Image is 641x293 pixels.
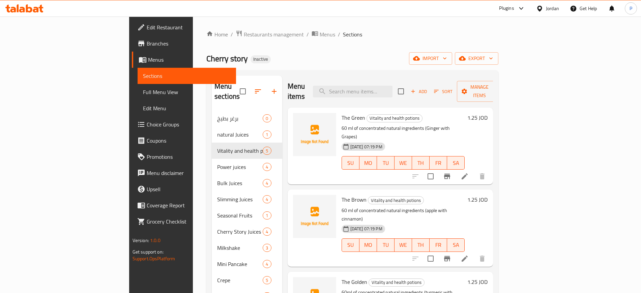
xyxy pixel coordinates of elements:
[217,114,263,122] span: برغر بطيخ
[462,83,497,100] span: Manage items
[147,23,231,31] span: Edit Restaurant
[132,149,236,165] a: Promotions
[474,168,490,184] button: delete
[132,213,236,230] a: Grocery Checklist
[147,137,231,145] span: Coupons
[263,163,271,171] div: items
[212,224,282,240] div: Cherry Story Juices4
[408,86,430,97] span: Add item
[217,179,263,187] div: Bulk Juices
[132,116,236,133] a: Choice Groups
[455,52,498,65] button: export
[342,238,359,252] button: SU
[132,197,236,213] a: Coverage Report
[263,212,271,219] span: 1
[412,238,430,252] button: TH
[546,5,559,12] div: Jordan
[217,276,263,284] div: Crepe
[133,254,175,263] a: Support.OpsPlatform
[432,158,444,168] span: FR
[342,195,367,205] span: The Brown
[244,30,304,38] span: Restaurants management
[368,197,424,204] span: Vitality and health potions
[263,131,271,138] span: 1
[467,277,488,287] h6: 1.25 JOD
[148,56,231,64] span: Menus
[138,84,236,100] a: Full Menu View
[432,240,444,250] span: FR
[132,133,236,149] a: Coupons
[212,159,282,175] div: Power juices4
[430,86,457,97] span: Sort items
[143,88,231,96] span: Full Menu View
[132,165,236,181] a: Menu disclaimer
[143,104,231,112] span: Edit Menu
[312,30,335,39] a: Menus
[369,279,424,286] span: Vitality and health potions
[212,143,282,159] div: Vitality and health potions5
[138,68,236,84] a: Sections
[263,211,271,219] div: items
[212,191,282,207] div: Slimming Juices4
[263,261,271,267] span: 4
[138,100,236,116] a: Edit Menu
[450,158,462,168] span: SA
[394,84,408,98] span: Select section
[343,30,362,38] span: Sections
[430,238,447,252] button: FR
[367,114,423,122] div: Vitality and health potions
[147,39,231,48] span: Branches
[288,81,305,101] h2: Menu items
[409,52,452,65] button: import
[147,185,231,193] span: Upsell
[212,175,282,191] div: Bulk Juices4
[307,30,309,38] li: /
[263,148,271,154] span: 5
[212,256,282,272] div: Mini Pancake4
[133,236,149,245] span: Version:
[395,156,412,170] button: WE
[380,158,392,168] span: TU
[212,126,282,143] div: natural Juices1
[367,114,422,122] span: Vitality and health potions
[362,240,374,250] span: MO
[342,156,359,170] button: SU
[212,110,282,126] div: برغر بطيخ0
[217,260,263,268] div: Mini Pancake
[293,113,336,156] img: The Green
[368,196,424,204] div: Vitality and health potions
[212,272,282,288] div: Crepe5
[147,217,231,226] span: Grocery Checklist
[395,238,412,252] button: WE
[348,144,385,150] span: [DATE] 07:19 PM
[439,251,455,267] button: Branch-specific-item
[313,86,392,97] input: search
[263,180,271,186] span: 4
[263,244,271,252] div: items
[263,115,271,122] span: 0
[217,130,263,139] span: natural Juices
[461,255,469,263] a: Edit menu item
[397,240,409,250] span: WE
[457,81,502,102] button: Manage items
[369,279,425,287] div: Vitality and health potions
[447,156,465,170] button: SA
[250,83,266,99] span: Sort sections
[414,54,447,63] span: import
[263,147,271,155] div: items
[408,86,430,97] button: Add
[263,245,271,251] span: 3
[412,156,430,170] button: TH
[499,4,514,12] div: Plugins
[439,168,455,184] button: Branch-specific-item
[430,156,447,170] button: FR
[266,83,282,99] button: Add section
[467,195,488,204] h6: 1.25 JOD
[217,147,263,155] span: Vitality and health potions
[147,120,231,128] span: Choice Groups
[217,228,263,236] span: Cherry Story Juices
[432,86,454,97] button: Sort
[147,201,231,209] span: Coverage Report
